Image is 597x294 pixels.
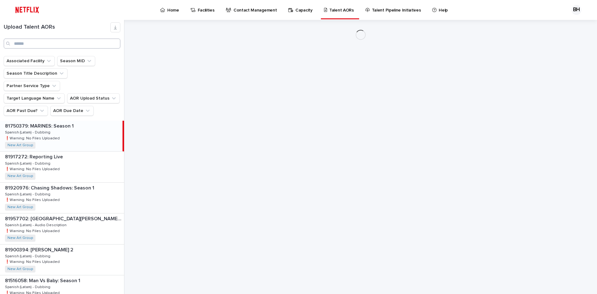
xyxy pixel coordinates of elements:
button: Partner Service Type [4,81,60,91]
a: New Art Group [7,143,33,147]
p: Spanish (Latam) - Dubbing [5,160,52,166]
p: Spanish (Latam) - Audio Description [5,222,68,227]
button: AOR Upload Status [67,93,120,103]
a: New Art Group [7,236,33,240]
p: 81516058: Man Vs Baby: Season 1 [5,277,81,284]
img: ifQbXi3ZQGMSEF7WDB7W [12,4,42,16]
div: BH [572,5,581,15]
button: Season MID [57,56,95,66]
button: AOR Past Due? [4,106,48,116]
p: Spanish (Latam) - Dubbing [5,129,52,135]
button: Season Title Description [4,68,67,78]
a: New Art Group [7,205,33,209]
p: Spanish (Latam) - Dubbing [5,191,52,197]
p: ❗️Warning: No Files Uploaded [5,259,61,264]
button: Associated Facility [4,56,55,66]
p: ❗️Warning: No Files Uploaded [5,135,61,141]
p: 81957702: [GEOGRAPHIC_DATA][PERSON_NAME] (aka I'm not [PERSON_NAME]) [5,215,123,222]
a: New Art Group [7,174,33,178]
h1: Upload Talent AORs [4,24,110,31]
button: Target Language Name [4,93,65,103]
input: Search [4,39,120,49]
p: Spanish (Latam) - Dubbing [5,284,52,289]
a: New Art Group [7,267,33,271]
button: AOR Due Date [50,106,94,116]
p: ❗️Warning: No Files Uploaded [5,166,61,171]
p: 81920976: Chasing Shadows: Season 1 [5,184,95,191]
p: 81917272: Reporting Live [5,153,64,160]
p: 81750379: MARINES: Season 1 [5,122,75,129]
p: 81900394: [PERSON_NAME] 2 [5,246,75,253]
p: ❗️Warning: No Files Uploaded [5,197,61,202]
p: ❗️Warning: No Files Uploaded [5,228,61,233]
p: Spanish (Latam) - Dubbing [5,253,52,259]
